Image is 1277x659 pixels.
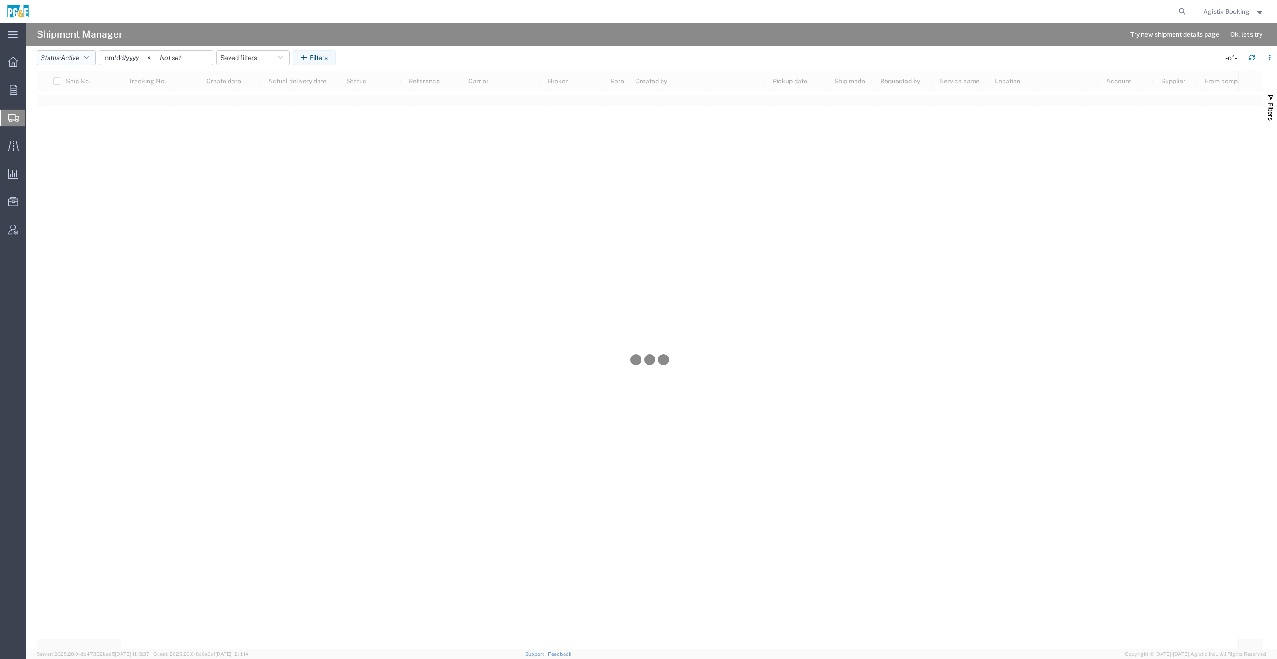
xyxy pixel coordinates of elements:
[525,651,548,657] a: Support
[293,50,336,65] button: Filters
[61,54,79,61] span: Active
[99,51,156,65] input: Not set
[215,651,248,657] span: [DATE] 12:11:14
[6,5,30,18] img: logo
[548,651,571,657] a: Feedback
[156,51,213,65] input: Not set
[37,651,149,657] span: Server: 2025.20.0-db47332bad5
[216,50,290,65] button: Saved filters
[1225,53,1241,63] div: - of -
[1203,6,1250,16] span: Agistix Booking
[153,651,248,657] span: Client: 2025.20.0-8c6e0cf
[37,23,122,46] h4: Shipment Manager
[115,651,149,657] span: [DATE] 11:13:37
[1130,30,1219,39] span: Try new shipment details page
[1222,27,1270,42] button: Ok, let's try
[1267,103,1274,121] span: Filters
[1203,6,1265,17] button: Agistix Booking
[1125,650,1266,658] span: Copyright © [DATE]-[DATE] Agistix Inc., All Rights Reserved
[37,50,96,65] button: Status:Active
